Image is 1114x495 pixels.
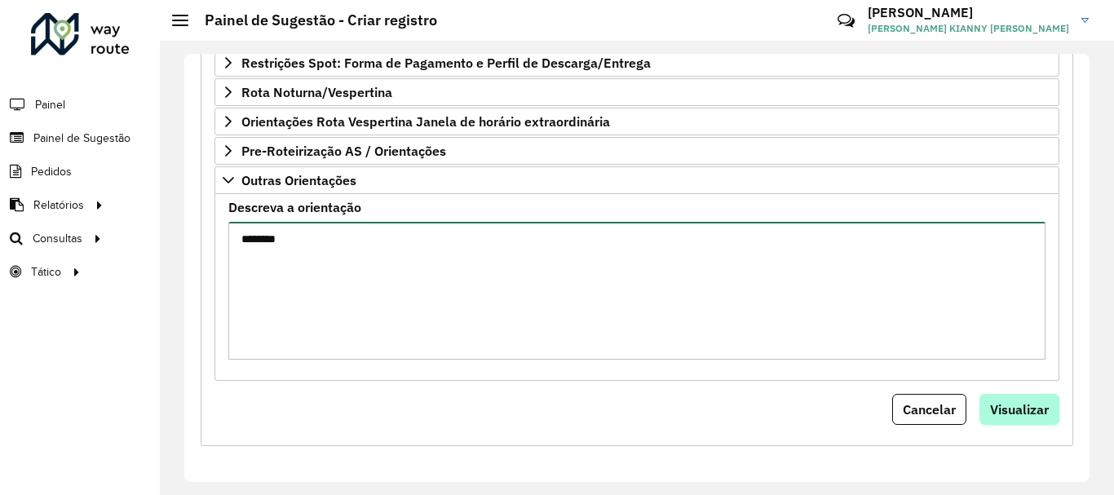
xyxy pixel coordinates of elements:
span: Orientações Rota Vespertina Janela de horário extraordinária [241,115,610,128]
button: Cancelar [892,394,966,425]
h3: [PERSON_NAME] [868,5,1069,20]
span: Tático [31,263,61,281]
span: Painel de Sugestão [33,130,130,147]
span: [PERSON_NAME] KIANNY [PERSON_NAME] [868,21,1069,36]
a: Rota Noturna/Vespertina [214,78,1059,106]
a: Contato Rápido [829,3,864,38]
a: Orientações Rota Vespertina Janela de horário extraordinária [214,108,1059,135]
span: Pre-Roteirização AS / Orientações [241,144,446,157]
div: Outras Orientações [214,194,1059,381]
span: Consultas [33,230,82,247]
span: Relatórios [33,197,84,214]
span: Visualizar [990,401,1049,418]
span: Pedidos [31,163,72,180]
a: Restrições Spot: Forma de Pagamento e Perfil de Descarga/Entrega [214,49,1059,77]
span: Painel [35,96,65,113]
button: Visualizar [979,394,1059,425]
label: Descreva a orientação [228,197,361,217]
span: Outras Orientações [241,174,356,187]
a: Pre-Roteirização AS / Orientações [214,137,1059,165]
span: Cancelar [903,401,956,418]
a: Outras Orientações [214,166,1059,194]
h2: Painel de Sugestão - Criar registro [188,11,437,29]
span: Restrições Spot: Forma de Pagamento e Perfil de Descarga/Entrega [241,56,651,69]
span: Rota Noturna/Vespertina [241,86,392,99]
